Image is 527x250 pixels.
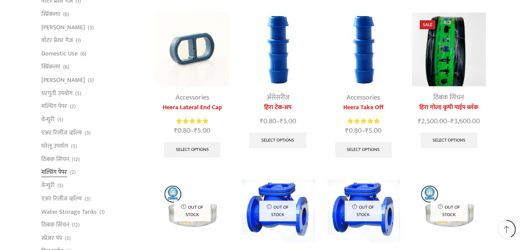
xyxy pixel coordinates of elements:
a: ठिबक सिंचन [41,152,69,166]
span: (5) [57,182,63,190]
span: – [155,126,229,136]
span: (3) [65,234,71,242]
a: एअर रिलीज व्हाॅल्व [41,192,82,205]
span: (6) [63,11,69,18]
img: Standard Ball NRV Model B-01 Flanzed [241,174,314,248]
bdi: 5.00 [194,125,210,137]
a: एअर रिलीज व्हाॅल्व [41,126,82,139]
span: (1) [99,208,105,216]
img: Standard Ball NRV Model B-01 Flanzed [326,174,400,248]
img: हिरा गोल्ड कृषी पाईप ब्लॅक [412,12,486,86]
span: (5) [75,90,81,98]
span: ₹ [194,125,197,137]
span: Rated out of 5 [176,117,208,125]
p: Out of stock [430,200,467,221]
bdi: 5.00 [280,115,296,127]
a: ठिबक सिंचन [433,92,464,103]
a: घरगुती उपयोग [41,87,73,100]
span: ₹ [451,115,454,127]
span: Sale [420,20,435,29]
span: (3) [85,195,90,203]
span: – [326,126,400,136]
a: वेन्चुरी [41,113,55,126]
span: – [241,116,314,127]
span: ₹ [365,125,369,137]
a: [PERSON_NAME] [41,21,85,34]
a: Select options for “Heera Take Off” [335,142,392,158]
img: Heera Take Off [326,12,400,86]
span: (3) [85,129,90,137]
a: Select options for “Heera Lateral End Cap” [164,142,221,158]
a: वेन्चुरी [41,179,55,192]
p: Out of stock [174,200,211,221]
div: Rated 5.00 out of 5 [348,117,379,125]
p: Out of stock [259,200,296,221]
a: स्प्रिंकलर [41,7,60,21]
span: (2) [70,103,76,110]
span: (2) [70,168,76,176]
a: Water Storage Tanks [41,205,97,218]
span: (12) [72,156,80,163]
bdi: 0.80 [345,125,362,137]
a: Heera Lateral End Cap [155,103,229,112]
span: (1) [76,37,81,44]
a: Domestic Use [41,47,78,60]
a: Accessories [176,92,209,103]
span: (3) [88,76,94,84]
a: हिरा गोल्ड कृषी पाईप ब्लॅक [412,103,486,112]
bdi: 5.00 [365,125,381,137]
span: (12) [72,221,80,229]
span: (6) [63,63,69,71]
p: Out of stock [345,200,382,221]
a: स्प्रिंकलर [41,60,60,74]
a: मल्चिंग पेपर [41,166,67,179]
span: Rated out of 5 [348,117,379,125]
img: Heera GOLD Krishi Pipe [155,174,229,248]
a: घरेलू उपयोग [41,139,68,152]
bdi: 2,500.00 [418,115,447,127]
a: ठिबक सिंचन [41,218,69,232]
span: ₹ [345,125,349,137]
img: Heera Lateral End Cap [155,12,229,86]
div: Rated 5.00 out of 5 [176,117,208,125]
img: Lateral-Joiner [241,12,314,86]
span: ₹ [260,115,263,127]
a: अ‍ॅसेसरीज [266,92,289,103]
span: ₹ [418,115,421,127]
a: Select options for “हिरा टेक-अप” [249,133,306,148]
span: ₹ [174,125,177,137]
span: (3) [88,24,94,32]
span: ₹ [280,115,283,127]
a: Heera Take Off [326,103,400,112]
a: [PERSON_NAME] [41,73,85,87]
bdi: 0.80 [174,125,190,137]
bdi: 3,600.00 [451,115,480,127]
a: मल्चिंग पेपर [41,100,67,113]
a: वॉटर प्रेशर गेज [41,34,73,47]
span: (6) [80,50,86,58]
a: Accessories [346,92,380,103]
bdi: 0.80 [260,115,276,127]
a: स्प्रेअर पंप [41,232,62,245]
a: हिरा टेक-अप [241,103,314,112]
img: Heera GOLD Krishi Pipe [412,174,486,248]
a: Select options for “हिरा गोल्ड कृषी पाईप ब्लॅक” [421,133,477,148]
span: – [412,116,486,127]
span: (5) [71,142,77,150]
span: (5) [57,116,63,124]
